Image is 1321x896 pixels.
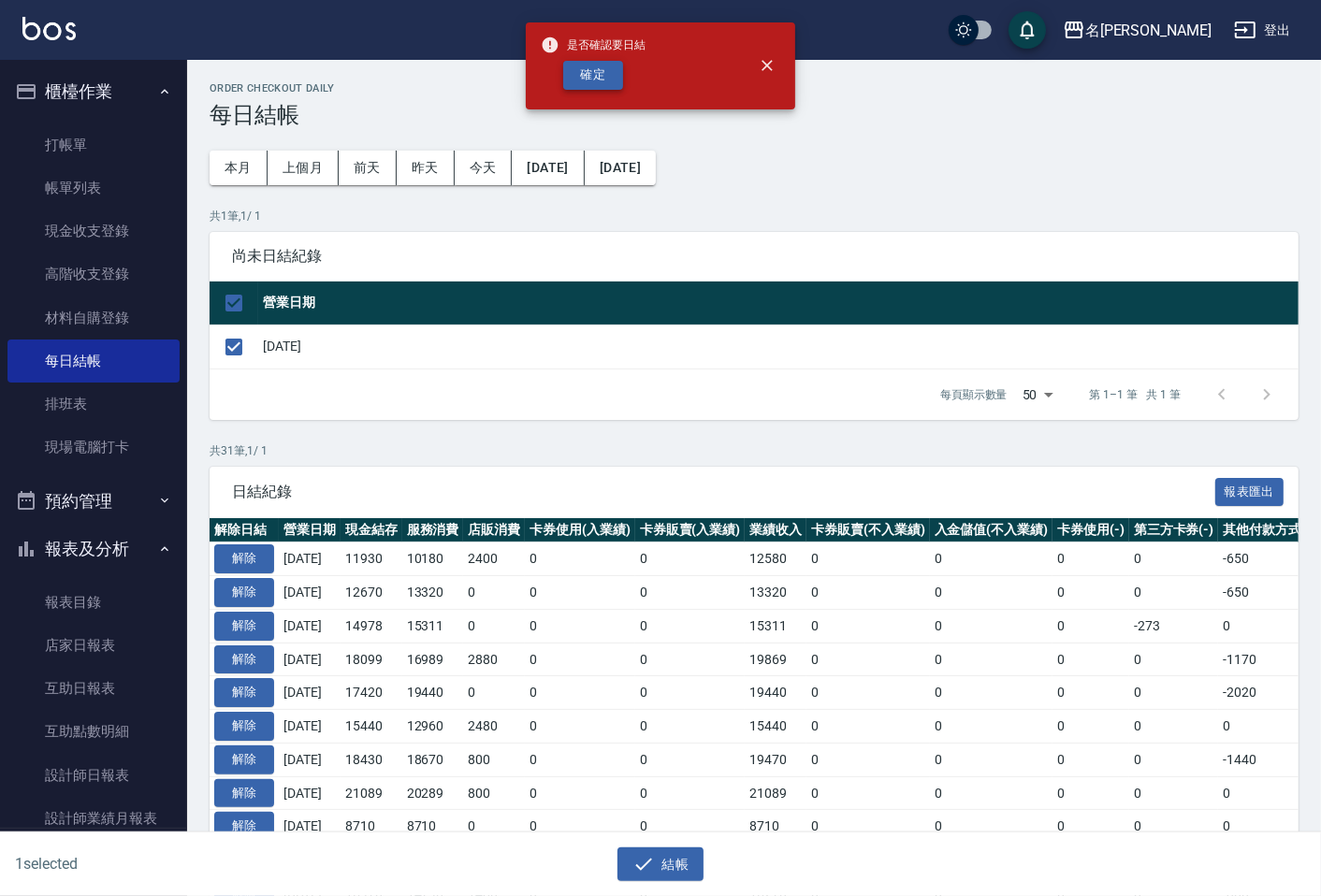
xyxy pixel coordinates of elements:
[210,208,1299,224] p: 共 1 筆, 1 / 1
[341,609,402,643] td: 14978
[214,779,274,808] button: 解除
[745,576,806,610] td: 13320
[463,776,525,810] td: 800
[525,743,635,776] td: 0
[1218,810,1321,844] td: 0
[214,712,274,741] button: 解除
[232,483,1215,501] span: 日結紀錄
[747,45,788,86] button: close
[402,676,464,710] td: 19440
[258,325,1299,369] td: [DATE]
[210,442,1299,459] p: 共 31 筆, 1 / 1
[745,643,806,676] td: 19869
[745,710,806,744] td: 15440
[525,676,635,710] td: 0
[1129,518,1219,542] th: 第三方卡券(-)
[525,643,635,676] td: 0
[463,810,525,844] td: 0
[806,676,930,710] td: 0
[402,542,464,576] td: 10180
[279,542,341,576] td: [DATE]
[806,743,930,776] td: 0
[1052,576,1129,610] td: 0
[635,810,746,844] td: 0
[806,643,930,676] td: 0
[7,296,180,340] a: 材料自購登錄
[1085,19,1212,42] div: 名[PERSON_NAME]
[1215,482,1285,499] a: 報表匯出
[397,151,455,185] button: 昨天
[214,612,274,641] button: 解除
[1129,776,1219,810] td: 0
[1090,386,1181,403] p: 第 1–1 筆 共 1 筆
[635,776,746,810] td: 0
[341,743,402,776] td: 18430
[1218,518,1321,542] th: 其他付款方式(-)
[463,676,525,710] td: 0
[806,518,930,542] th: 卡券販賣(不入業績)
[7,67,180,116] button: 櫃檯作業
[1055,11,1219,50] button: 名[PERSON_NAME]
[1218,743,1321,776] td: -1440
[341,542,402,576] td: 11930
[7,581,180,624] a: 報表目錄
[525,576,635,610] td: 0
[279,710,341,744] td: [DATE]
[210,102,1299,128] h3: 每日結帳
[1129,609,1219,643] td: -273
[930,643,1053,676] td: 0
[7,426,180,469] a: 現場電腦打卡
[525,542,635,576] td: 0
[463,542,525,576] td: 2400
[402,643,464,676] td: 16989
[7,797,180,840] a: 設計師業績月報表
[7,210,180,253] a: 現金收支登錄
[279,609,341,643] td: [DATE]
[279,643,341,676] td: [DATE]
[745,776,806,810] td: 21089
[806,776,930,810] td: 0
[455,151,513,185] button: 今天
[463,710,525,744] td: 2480
[930,710,1053,744] td: 0
[1052,609,1129,643] td: 0
[402,743,464,776] td: 18670
[22,17,76,40] img: Logo
[635,542,746,576] td: 0
[930,776,1053,810] td: 0
[1052,743,1129,776] td: 0
[341,643,402,676] td: 18099
[617,847,704,882] button: 結帳
[930,518,1053,542] th: 入金儲值(不入業績)
[745,676,806,710] td: 19440
[806,609,930,643] td: 0
[585,151,656,185] button: [DATE]
[232,247,1276,266] span: 尚未日結紀錄
[279,518,341,542] th: 營業日期
[7,525,180,573] button: 報表及分析
[1218,676,1321,710] td: -2020
[512,151,584,185] button: [DATE]
[806,576,930,610] td: 0
[1218,542,1321,576] td: -650
[806,542,930,576] td: 0
[341,576,402,610] td: 12670
[463,576,525,610] td: 0
[1052,776,1129,810] td: 0
[214,745,274,774] button: 解除
[525,609,635,643] td: 0
[930,576,1053,610] td: 0
[279,743,341,776] td: [DATE]
[7,754,180,797] a: 設計師日報表
[279,776,341,810] td: [DATE]
[339,151,397,185] button: 前天
[745,743,806,776] td: 19470
[7,383,180,426] a: 排班表
[1129,643,1219,676] td: 0
[210,518,279,542] th: 解除日結
[1129,542,1219,576] td: 0
[402,576,464,610] td: 13320
[15,852,327,875] h6: 1 selected
[279,676,341,710] td: [DATE]
[402,776,464,810] td: 20289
